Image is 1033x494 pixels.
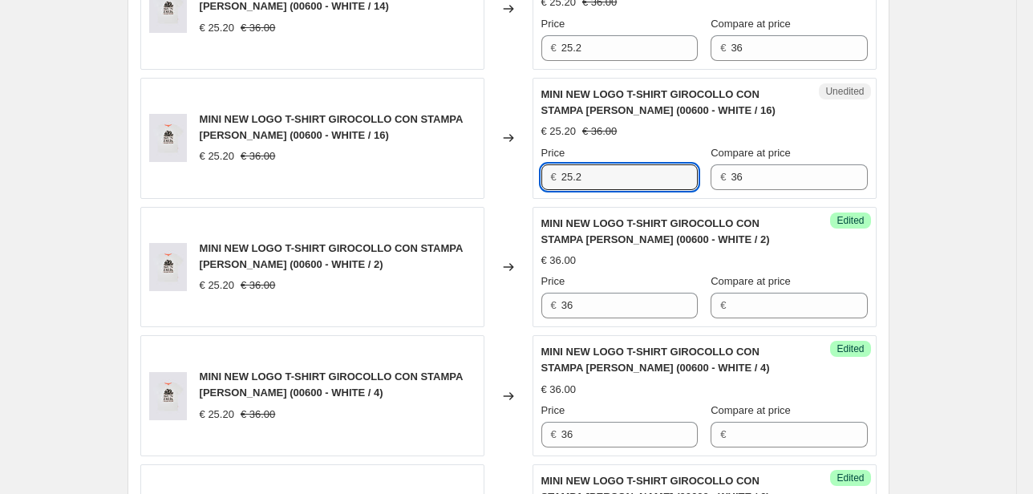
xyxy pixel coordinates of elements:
[551,42,557,54] span: €
[541,253,576,269] div: € 36.00
[720,428,726,440] span: €
[551,428,557,440] span: €
[200,148,234,164] div: € 25.20
[711,18,791,30] span: Compare at price
[711,147,791,159] span: Compare at price
[825,85,864,98] span: Unedited
[241,20,275,36] strike: € 36.00
[241,148,275,164] strike: € 36.00
[711,275,791,287] span: Compare at price
[241,277,275,294] strike: € 36.00
[541,88,776,116] span: MINI NEW LOGO T-SHIRT GIROCOLLO CON STAMPA [PERSON_NAME] (00600 - WHITE / 16)
[200,242,463,270] span: MINI NEW LOGO T-SHIRT GIROCOLLO CON STAMPA [PERSON_NAME] (00600 - WHITE / 2)
[551,171,557,183] span: €
[541,123,576,140] div: € 25.20
[837,472,864,484] span: Edited
[200,20,234,36] div: € 25.20
[720,299,726,311] span: €
[837,342,864,355] span: Edited
[541,275,565,287] span: Price
[241,407,275,423] strike: € 36.00
[837,214,864,227] span: Edited
[200,277,234,294] div: € 25.20
[541,382,576,398] div: € 36.00
[541,147,565,159] span: Price
[200,407,234,423] div: € 25.20
[541,404,565,416] span: Price
[149,372,187,420] img: B026TEJ7853-00600_1_80x.jpg
[720,42,726,54] span: €
[200,113,463,141] span: MINI NEW LOGO T-SHIRT GIROCOLLO CON STAMPA [PERSON_NAME] (00600 - WHITE / 16)
[551,299,557,311] span: €
[149,114,187,162] img: B026TEJ7853-00600_1_80x.jpg
[541,346,770,374] span: MINI NEW LOGO T-SHIRT GIROCOLLO CON STAMPA [PERSON_NAME] (00600 - WHITE / 4)
[541,217,770,245] span: MINI NEW LOGO T-SHIRT GIROCOLLO CON STAMPA [PERSON_NAME] (00600 - WHITE / 2)
[149,243,187,291] img: B026TEJ7853-00600_1_80x.jpg
[711,404,791,416] span: Compare at price
[541,18,565,30] span: Price
[200,370,463,399] span: MINI NEW LOGO T-SHIRT GIROCOLLO CON STAMPA [PERSON_NAME] (00600 - WHITE / 4)
[582,123,617,140] strike: € 36.00
[720,171,726,183] span: €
